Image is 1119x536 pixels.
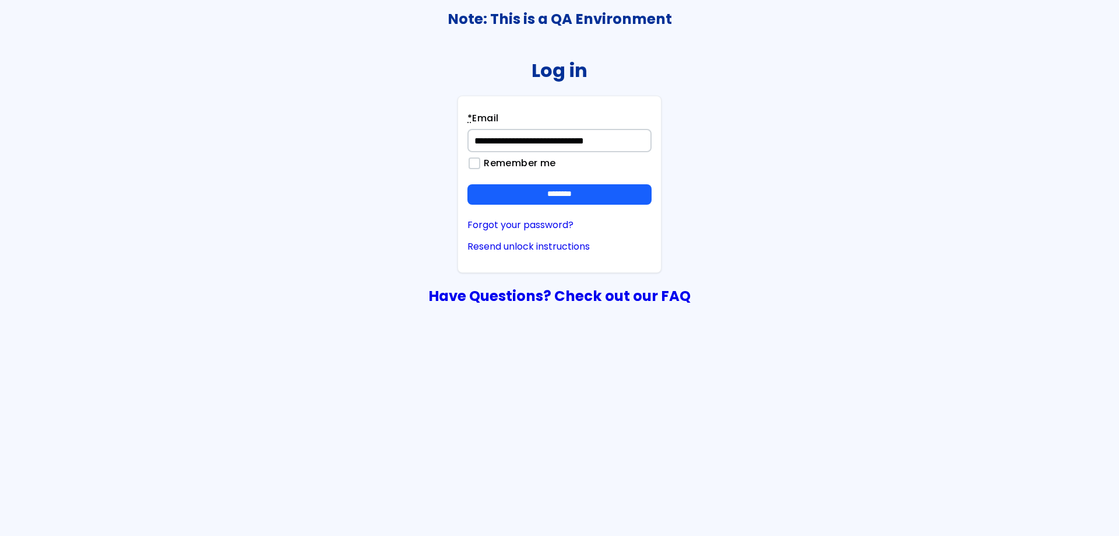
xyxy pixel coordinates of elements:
[467,111,472,125] abbr: required
[478,158,555,169] label: Remember me
[532,59,587,81] h2: Log in
[467,111,498,129] label: Email
[467,220,652,230] a: Forgot your password?
[467,241,652,252] a: Resend unlock instructions
[1,11,1118,27] h3: Note: This is a QA Environment
[428,286,691,306] a: Have Questions? Check out our FAQ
